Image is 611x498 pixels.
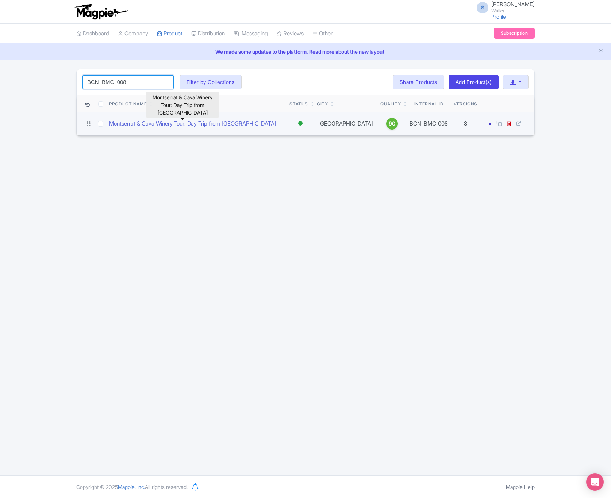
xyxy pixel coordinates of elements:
a: Subscription [494,28,535,39]
a: Reviews [277,24,304,44]
input: Search product name, city, or interal id [82,75,174,89]
div: Quality [380,101,401,107]
a: S [PERSON_NAME] Walks [472,1,535,13]
span: Magpie, Inc. [118,484,145,490]
button: Close announcement [598,47,604,55]
div: Active [297,118,304,129]
a: Profile [491,13,506,20]
a: Distribution [191,24,225,44]
a: Magpie Help [506,484,535,490]
td: BCN_BMC_008 [407,112,451,135]
th: Internal ID [407,95,451,112]
small: Walks [491,8,535,13]
a: Montserrat & Cava Winery Tour: Day Trip from [GEOGRAPHIC_DATA] [109,120,276,128]
div: Montserrat & Cava Winery Tour: Day Trip from [GEOGRAPHIC_DATA] [146,92,219,118]
a: Share Products [393,75,444,89]
a: Company [118,24,148,44]
a: Product [157,24,182,44]
div: Copyright © 2025 All rights reserved. [72,483,192,491]
th: Versions [451,95,480,112]
div: Status [289,101,308,107]
span: [PERSON_NAME] [491,1,535,8]
img: logo-ab69f6fb50320c5b225c76a69d11143b.png [73,4,129,20]
span: S [477,2,488,13]
span: 90 [389,120,395,128]
a: Messaging [234,24,268,44]
a: Add Product(s) [449,75,499,89]
a: Other [312,24,333,44]
span: 3 [464,120,467,127]
td: [GEOGRAPHIC_DATA] [314,112,377,135]
button: Filter by Collections [180,75,242,89]
div: Product Name [109,101,147,107]
div: City [317,101,328,107]
div: Open Intercom Messenger [586,473,604,491]
a: We made some updates to the platform. Read more about the new layout [4,48,607,55]
a: Dashboard [76,24,109,44]
a: 90 [380,118,404,130]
